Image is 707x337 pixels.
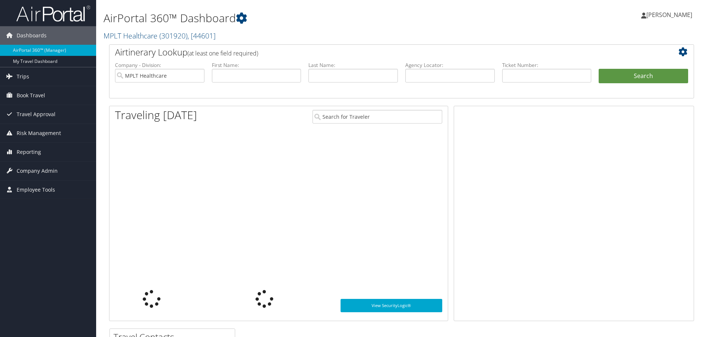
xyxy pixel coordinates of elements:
[17,26,47,45] span: Dashboards
[187,31,216,41] span: , [ 44601 ]
[17,181,55,199] span: Employee Tools
[104,10,501,26] h1: AirPortal 360™ Dashboard
[212,61,301,69] label: First Name:
[17,162,58,180] span: Company Admin
[308,61,398,69] label: Last Name:
[341,299,442,312] a: View SecurityLogic®
[646,11,692,19] span: [PERSON_NAME]
[115,107,197,123] h1: Traveling [DATE]
[17,143,41,161] span: Reporting
[17,86,45,105] span: Book Travel
[17,124,61,142] span: Risk Management
[599,69,688,84] button: Search
[115,61,204,69] label: Company - Division:
[641,4,700,26] a: [PERSON_NAME]
[16,5,90,22] img: airportal-logo.png
[115,46,639,58] h2: Airtinerary Lookup
[502,61,592,69] label: Ticket Number:
[104,31,216,41] a: MPLT Healthcare
[405,61,495,69] label: Agency Locator:
[187,49,258,57] span: (at least one field required)
[17,67,29,86] span: Trips
[312,110,442,124] input: Search for Traveler
[159,31,187,41] span: ( 301920 )
[17,105,55,124] span: Travel Approval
